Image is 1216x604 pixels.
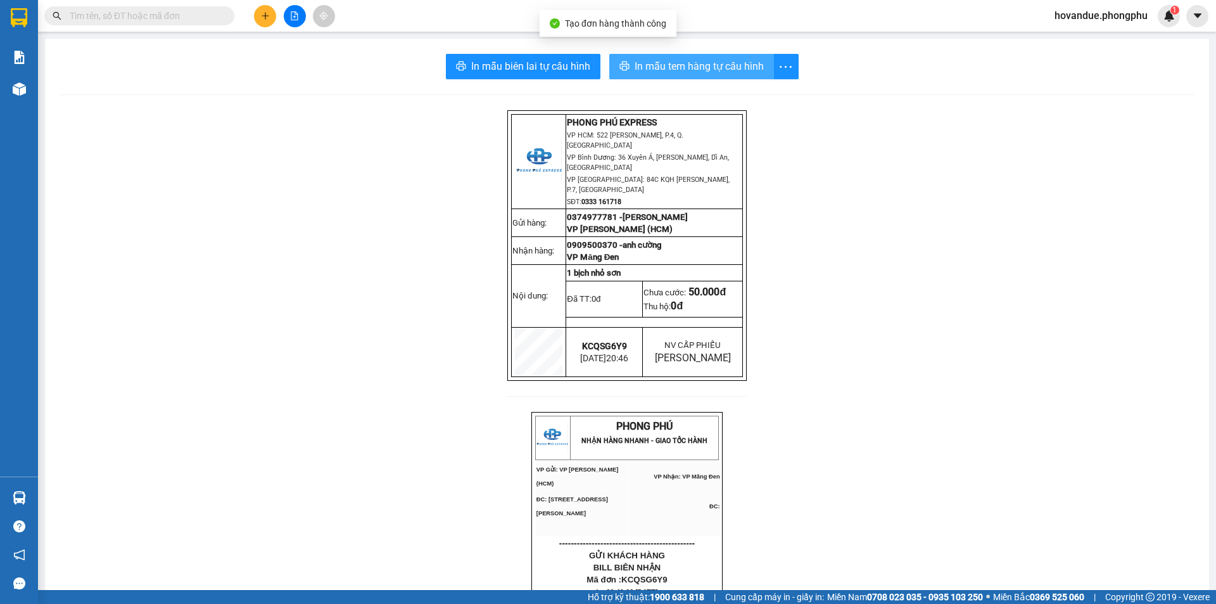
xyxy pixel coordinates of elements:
[643,302,683,311] span: Thu hộ:
[607,588,658,596] span: 20:46:08 [DATE]
[597,588,658,596] span: In :
[725,590,824,604] span: Cung cấp máy in - giấy in:
[589,551,665,560] span: GỬI KHÁCH HÀNG
[516,139,562,184] img: logo
[13,549,25,561] span: notification
[773,54,799,79] button: more
[867,592,983,602] strong: 0708 023 035 - 0935 103 250
[11,8,27,27] img: logo-vxr
[650,592,704,602] strong: 1900 633 818
[53,11,61,20] span: search
[567,240,623,250] span: 0909500370 -
[559,538,695,548] span: ----------------------------------------------
[709,503,720,510] span: ĐC:
[1163,10,1175,22] img: icon-new-feature
[512,291,548,300] span: Nội dung:
[609,54,774,79] button: printerIn mẫu tem hàng tự cấu hình
[586,575,667,584] span: Mã đơn :
[567,224,673,234] span: VP [PERSON_NAME] (HCM)
[1170,6,1179,15] sup: 1
[1192,10,1203,22] span: caret-down
[580,353,628,363] span: [DATE]
[13,520,25,532] span: question-circle
[588,590,704,604] span: Hỗ trợ kỹ thuật:
[567,131,683,150] span: VP HCM: 522 [PERSON_NAME], P.4, Q.[GEOGRAPHIC_DATA]
[13,491,26,504] img: warehouse-icon
[536,466,619,487] span: VP Gửi: VP [PERSON_NAME] (HCM)
[567,294,600,304] span: Đã TT:
[512,246,554,255] span: Nhận hàng:
[550,18,560,29] span: check-circle
[319,11,328,20] span: aim
[6,27,52,73] img: logo
[512,218,547,228] span: Gửi hàng:
[1172,6,1177,15] span: 1
[567,212,688,222] span: 0374977781 -
[616,420,673,432] span: PHONG PHÚ
[671,300,683,312] span: 0đ
[1146,593,1155,601] span: copyright
[313,5,335,27] button: aim
[619,61,630,73] span: printer
[581,198,621,206] strong: 0333 161718
[567,268,621,278] span: 1 bịch nhỏ sơn
[69,84,109,93] strong: 0333 161718
[774,59,798,75] span: more
[623,240,662,250] span: anh cường
[688,286,726,298] span: 50.000đ
[1044,8,1158,23] span: hovandue.phongphu
[714,590,716,604] span: |
[13,51,26,64] img: solution-icon
[581,437,707,445] strong: NHẬN HÀNG NHANH - GIAO TỐC HÀNH
[567,176,730,194] span: VP [GEOGRAPHIC_DATA]: 84C KQH [PERSON_NAME], P.7, [GEOGRAPHIC_DATA]
[664,340,721,350] span: NV CẤP PHIẾU
[446,54,600,79] button: printerIn mẫu biên lai tự cấu hình
[993,590,1084,604] span: Miền Bắc
[536,422,568,454] img: logo
[13,577,25,589] span: message
[284,5,306,27] button: file-add
[567,198,621,206] span: SĐT:
[567,153,729,172] span: VP Bình Dương: 36 Xuyên Á, [PERSON_NAME], Dĩ An, [GEOGRAPHIC_DATA]
[536,496,608,517] span: ĐC: [STREET_ADDRESS][PERSON_NAME]
[655,352,731,364] span: [PERSON_NAME]
[565,18,666,29] span: Tạo đơn hàng thành công
[567,252,619,262] span: VP Măng Đen
[643,288,726,297] span: Chưa cước:
[254,5,276,27] button: plus
[593,563,661,572] span: BILL BIÊN NHẬN
[13,82,26,96] img: warehouse-icon
[827,590,983,604] span: Miền Nam
[606,353,628,363] span: 20:46
[1186,5,1208,27] button: caret-down
[1030,592,1084,602] strong: 0369 525 060
[54,66,187,82] span: VP [GEOGRAPHIC_DATA]: 84C KQH [PERSON_NAME], P.7, [GEOGRAPHIC_DATA]
[261,11,270,20] span: plus
[54,84,109,93] span: SĐT:
[1094,590,1096,604] span: |
[582,341,627,351] span: KCQSG6Y9
[567,117,657,127] strong: PHONG PHÚ EXPRESS
[621,575,668,584] span: KCQSG6Y9
[456,61,466,73] span: printer
[635,58,764,74] span: In mẫu tem hàng tự cấu hình
[654,473,719,480] span: VP Nhận: VP Măng Đen
[623,212,688,222] span: [PERSON_NAME]
[54,39,142,64] span: VP Bình Dương: 36 Xuyên Á, [PERSON_NAME], Dĩ An, [GEOGRAPHIC_DATA]
[986,594,990,600] span: ⚪️
[70,9,219,23] input: Tìm tên, số ĐT hoặc mã đơn
[471,58,590,74] span: In mẫu biên lai tự cấu hình
[592,294,600,304] span: 0đ
[54,7,156,19] strong: PHONG PHÚ EXPRESS
[290,11,299,20] span: file-add
[54,21,171,37] span: VP HCM: 522 [PERSON_NAME], P.4, Q.[GEOGRAPHIC_DATA]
